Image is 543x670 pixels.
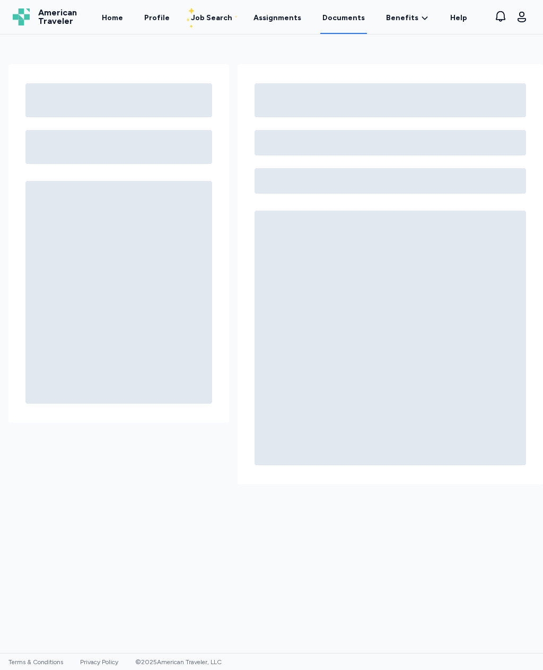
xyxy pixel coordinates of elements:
a: Privacy Policy [80,658,118,666]
span: Benefits [386,13,418,23]
img: Logo [13,8,30,25]
span: American Traveler [38,8,77,25]
span: © 2025 American Traveler, LLC [135,658,222,666]
a: Benefits [386,13,429,23]
a: Documents [320,1,367,34]
div: Job Search [191,13,232,23]
a: Terms & Conditions [8,658,63,666]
